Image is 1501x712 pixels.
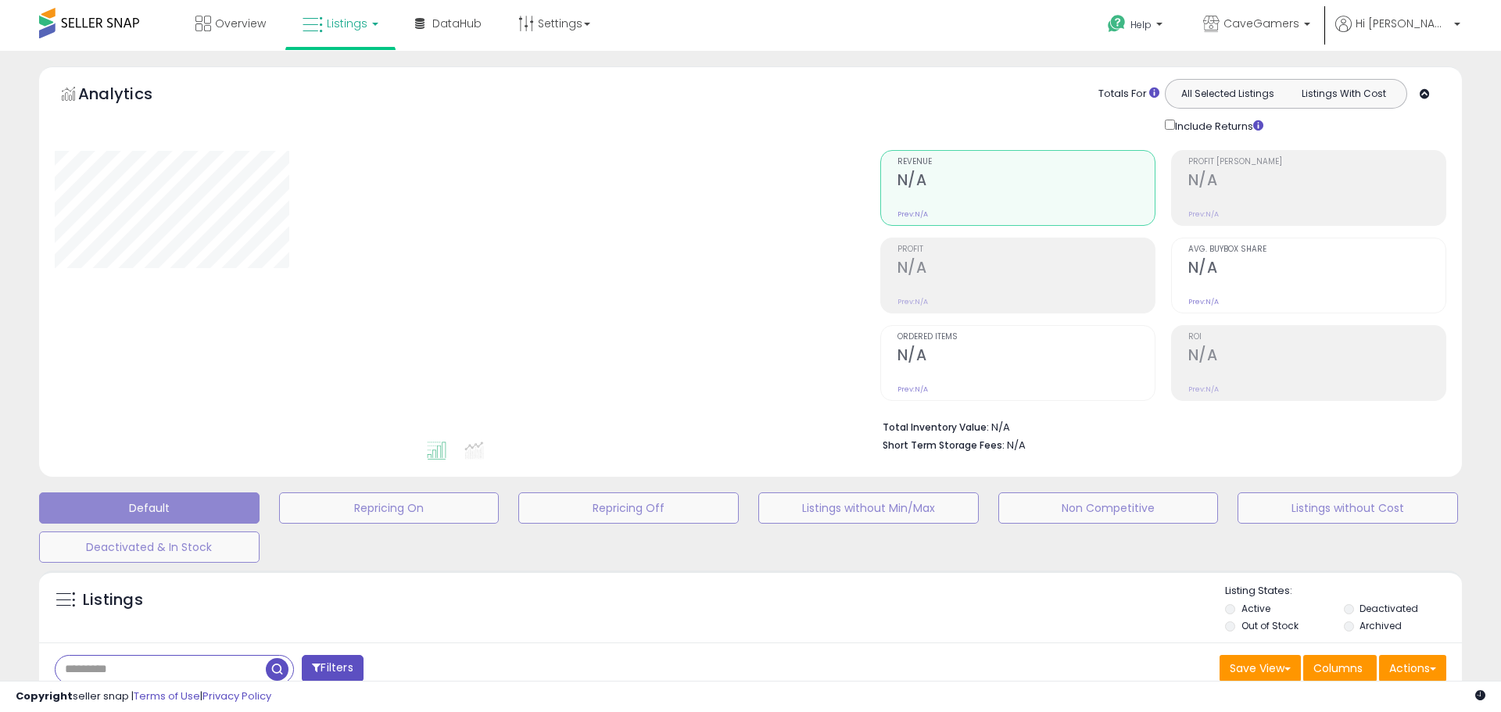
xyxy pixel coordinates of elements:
small: Prev: N/A [897,209,928,219]
button: Listings With Cost [1285,84,1402,104]
h2: N/A [1188,346,1445,367]
span: Overview [215,16,266,31]
a: Hi [PERSON_NAME] [1335,16,1460,51]
span: Hi [PERSON_NAME] [1356,16,1449,31]
span: Ordered Items [897,333,1155,342]
button: Repricing Off [518,492,739,524]
a: Help [1095,2,1178,51]
span: DataHub [432,16,482,31]
button: Listings without Cost [1238,492,1458,524]
span: Listings [327,16,367,31]
span: Revenue [897,158,1155,166]
small: Prev: N/A [897,385,928,394]
span: N/A [1007,438,1026,453]
i: Get Help [1107,14,1127,34]
button: Deactivated & In Stock [39,531,260,563]
span: CaveGamers [1223,16,1299,31]
h2: N/A [1188,171,1445,192]
strong: Copyright [16,689,73,703]
button: All Selected Listings [1170,84,1286,104]
button: Default [39,492,260,524]
small: Prev: N/A [1188,297,1219,306]
h2: N/A [897,346,1155,367]
h2: N/A [897,259,1155,280]
b: Short Term Storage Fees: [883,438,1005,452]
span: Profit [PERSON_NAME] [1188,158,1445,166]
h2: N/A [897,171,1155,192]
b: Total Inventory Value: [883,420,989,434]
span: Help [1130,18,1152,31]
span: Avg. Buybox Share [1188,245,1445,254]
small: Prev: N/A [1188,209,1219,219]
small: Prev: N/A [1188,385,1219,394]
button: Repricing On [279,492,500,524]
h5: Analytics [78,83,183,109]
li: N/A [883,417,1435,435]
small: Prev: N/A [897,297,928,306]
span: Profit [897,245,1155,254]
span: ROI [1188,333,1445,342]
h2: N/A [1188,259,1445,280]
div: Include Returns [1153,116,1282,134]
button: Non Competitive [998,492,1219,524]
div: seller snap | | [16,689,271,704]
div: Totals For [1098,87,1159,102]
button: Listings without Min/Max [758,492,979,524]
